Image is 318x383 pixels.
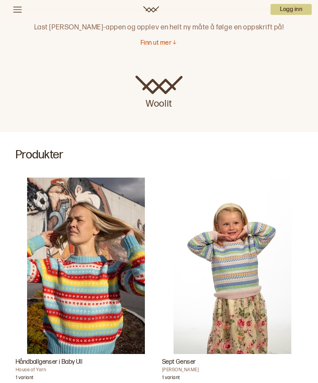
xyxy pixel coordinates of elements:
p: Finn ut mer [141,39,172,47]
button: User dropdown [270,4,312,15]
img: Woolit [135,76,183,94]
h4: [PERSON_NAME] [162,367,302,373]
h3: Håndballgenser i Baby Ull [16,358,156,367]
h4: House of Yarn [16,367,156,373]
p: Last [PERSON_NAME]-appen og opplev en helt ny måte å følge en oppskrift på! [27,9,292,33]
a: Woolit [135,76,183,110]
p: 1 variant [162,375,180,383]
h3: Sept Genser [162,358,302,367]
button: Finn ut mer [141,39,177,47]
img: Dale GarnSept Genser [174,178,291,354]
p: 1 variant [16,375,33,383]
a: Woolit [143,6,159,13]
img: House of YarnHåndballgenser i Baby Ull [27,178,145,354]
p: Woolit [135,94,183,110]
p: Logg inn [270,4,312,15]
